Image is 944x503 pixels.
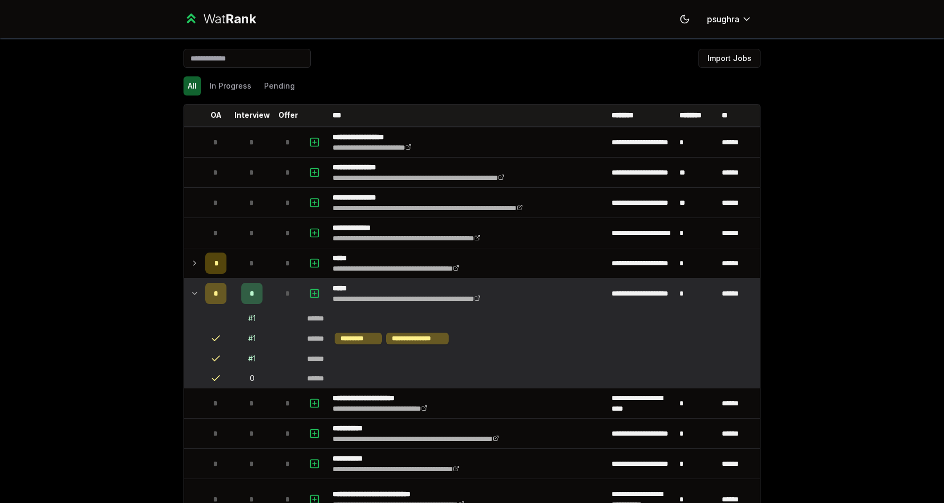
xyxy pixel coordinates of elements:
button: Import Jobs [698,49,761,68]
button: psughra [698,10,761,29]
a: WatRank [183,11,256,28]
div: # 1 [248,313,256,324]
p: Offer [278,110,298,120]
div: # 1 [248,333,256,344]
span: Rank [225,11,256,27]
div: Wat [203,11,256,28]
button: Pending [260,76,299,96]
p: Interview [234,110,270,120]
p: OA [211,110,222,120]
div: # 1 [248,353,256,364]
button: All [183,76,201,96]
span: psughra [707,13,739,25]
button: In Progress [205,76,256,96]
td: 0 [231,369,273,388]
